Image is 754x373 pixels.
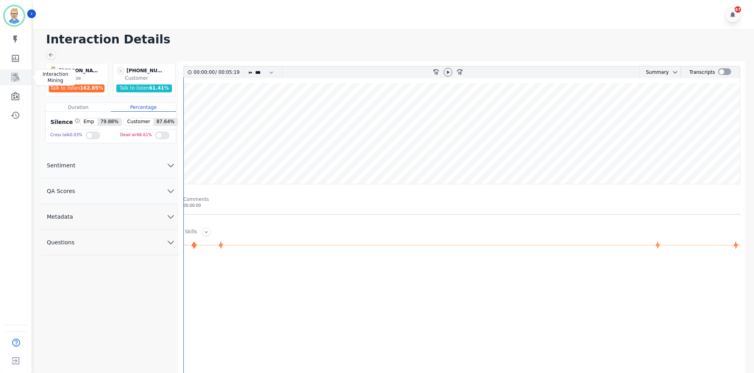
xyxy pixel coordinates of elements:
[59,66,99,75] div: [PERSON_NAME]
[183,202,740,208] div: 00:00:00
[41,230,179,255] button: Questions chevron down
[111,103,176,112] div: Percentage
[217,67,239,78] div: 00:05:19
[166,186,175,196] svg: chevron down
[735,6,741,13] div: 47
[41,238,81,246] span: Questions
[166,238,175,247] svg: chevron down
[41,153,179,178] button: Sentiment chevron down
[125,75,174,81] div: Customer
[185,229,197,236] div: Skills
[149,85,169,91] span: 61.41 %
[80,118,97,126] span: Emp
[166,212,175,221] svg: chevron down
[194,67,242,78] div: /
[50,129,82,141] div: Cross talk 0.03 %
[124,118,153,126] span: Customer
[49,118,80,126] div: Silence
[127,66,166,75] div: [PHONE_NUMBER]
[669,69,678,75] button: chevron down
[120,129,152,141] div: Dead air 66.61 %
[58,75,106,81] div: Employee
[153,118,178,126] span: 87.64 %
[97,118,122,126] span: 79.88 %
[116,66,125,75] span: -
[41,187,82,195] span: QA Scores
[640,67,669,78] div: Summary
[80,85,103,91] span: 162.85 %
[41,178,179,204] button: QA Scores chevron down
[41,204,179,230] button: Metadata chevron down
[5,6,24,25] img: Bordered avatar
[49,84,105,92] div: Talk to listen
[194,67,215,78] div: 00:00:00
[183,196,740,202] div: Comments
[166,161,175,170] svg: chevron down
[41,161,82,169] span: Sentiment
[46,103,111,112] div: Duration
[689,67,715,78] div: Transcripts
[46,32,746,47] h1: Interaction Details
[672,69,678,75] svg: chevron down
[116,84,172,92] div: Talk to listen
[41,213,79,221] span: Metadata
